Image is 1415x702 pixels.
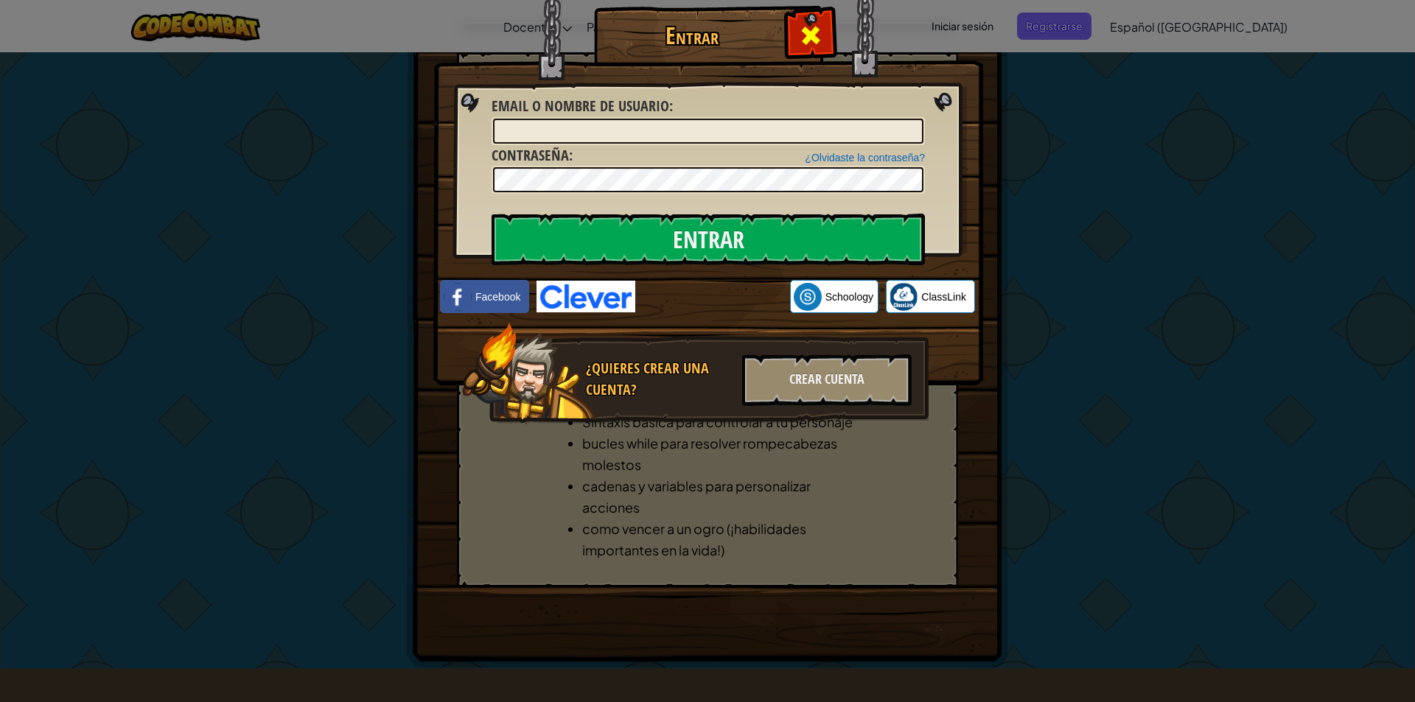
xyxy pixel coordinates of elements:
img: facebook_small.png [444,283,472,311]
h1: Entrar [598,23,786,49]
label: : [492,145,573,166]
div: Crear Cuenta [742,354,912,406]
iframe: Botón de Acceder con Google [635,281,790,313]
span: Email o Nombre de usuario [492,96,669,116]
span: Contraseña [492,145,569,165]
input: Entrar [492,214,925,265]
div: ¿Quieres crear una cuenta? [586,358,733,400]
label: : [492,96,673,117]
img: classlink-logo-small.png [890,283,918,311]
a: ¿Olvidaste la contraseña? [805,152,925,164]
img: clever-logo-blue.png [537,281,635,312]
img: schoology.png [794,283,822,311]
span: Facebook [475,289,520,304]
span: ClassLink [921,289,966,304]
span: Schoology [825,289,873,304]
